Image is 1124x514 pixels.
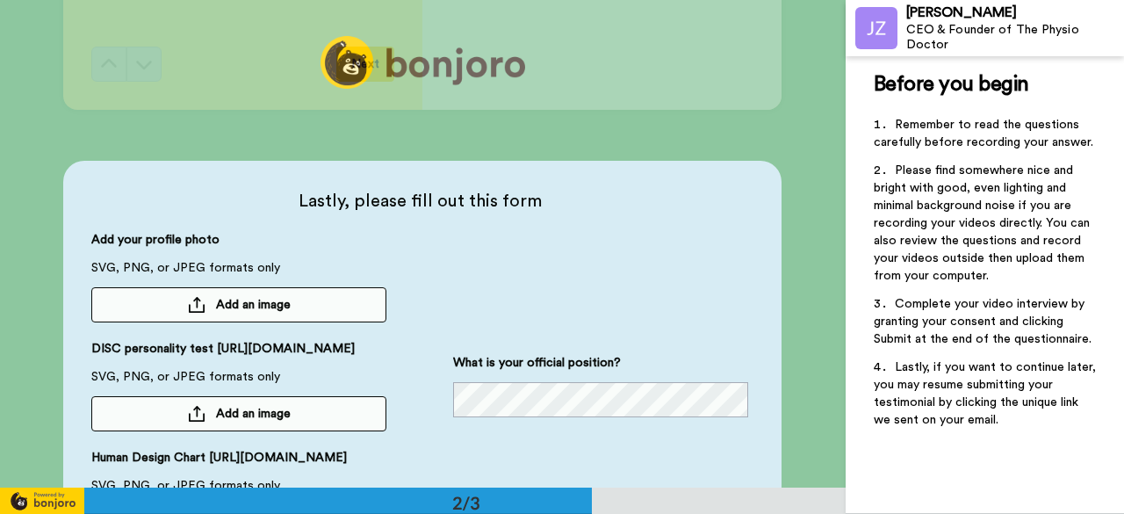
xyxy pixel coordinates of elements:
[874,164,1093,282] span: Please find somewhere nice and bright with good, even lighting and minimal background noise if yo...
[91,368,280,396] span: SVG, PNG, or JPEG formats only
[91,287,386,322] button: Add an image
[874,74,1029,95] span: Before you begin
[91,231,220,259] span: Add your profile photo
[453,354,621,382] span: What is your official position?
[874,361,1099,426] span: Lastly, if you want to continue later, you may resume submitting your testimonial by clicking the...
[91,477,280,505] span: SVG, PNG, or JPEG formats only
[91,449,347,477] span: Human Design Chart [URL][DOMAIN_NAME]
[91,189,748,214] span: Lastly, please fill out this form
[874,298,1092,345] span: Complete your video interview by granting your consent and clicking Submit at the end of the ques...
[906,23,1123,53] div: CEO & Founder of The Physio Doctor
[91,259,280,287] span: SVG, PNG, or JPEG formats only
[91,396,386,431] button: Add an image
[91,340,355,368] span: DISC personality test [URL][DOMAIN_NAME]
[216,296,291,314] span: Add an image
[855,7,897,49] img: Profile Image
[216,405,291,423] span: Add an image
[874,119,1093,148] span: Remember to read the questions carefully before recording your answer.
[906,4,1123,21] div: [PERSON_NAME]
